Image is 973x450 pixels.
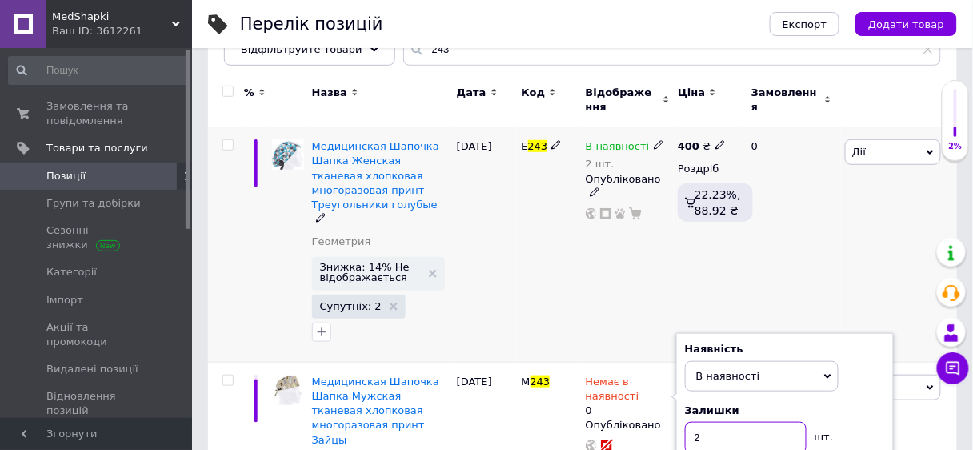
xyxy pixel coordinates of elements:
span: Категорії [46,265,97,279]
span: Немає в наявності [586,376,639,407]
div: Опубліковано [586,418,670,432]
span: % [244,86,254,100]
span: Ціна [678,86,705,100]
span: Відображення [586,86,659,115]
span: Знижка: 14% Не відображається [320,262,421,283]
span: В наявності [586,140,650,157]
div: Перелік позицій [240,16,383,33]
span: Відфільтруйте товари [241,43,362,55]
img: Медицинская Шапочка Шапка Женская тканевая хлопковая многоразовая принт Треугольники голубые [272,139,304,170]
span: Імпорт [46,293,83,307]
div: Роздріб [678,162,738,176]
span: Товари та послуги [46,141,148,155]
span: Замовлення [751,86,820,115]
div: Залишки [685,404,885,418]
div: Ваш ID: 3612261 [52,24,192,38]
input: Пошук по назві позиції, артикулу і пошуковим запитам [403,34,941,66]
div: 2 шт. [586,158,664,170]
span: Групи та добірки [46,196,141,211]
span: Дії [852,146,866,158]
a: Геометрия [312,235,371,249]
div: Наявність [685,342,885,356]
span: Акції та промокоди [46,320,148,349]
span: Дата [457,86,486,100]
button: Чат з покупцем [937,352,969,384]
div: ₴ [678,139,725,154]
input: Пошук [8,56,189,85]
span: Відновлення позицій [46,389,148,418]
span: M [521,376,530,388]
a: Медицинская Шапочка Шапка Женская тканевая хлопковая многоразовая принт Треугольники голубые [312,140,439,211]
button: Додати товар [855,12,957,36]
span: 22.23%, 88.92 ₴ [695,188,741,217]
span: Замовлення та повідомлення [46,99,148,128]
span: В наявності [696,370,760,382]
div: [DATE] [453,127,517,363]
span: Видалені позиції [46,362,138,376]
span: Сезонні знижки [46,223,148,252]
div: 2% [943,141,968,152]
span: Позиції [46,169,86,183]
span: E [521,140,527,152]
div: 0 [586,375,670,419]
span: Експорт [783,18,827,30]
span: 243 [531,376,551,388]
span: Назва [312,86,347,100]
img: Медицинская Шапочка Шапка Мужская тканевая хлопковая многоразовая принт Зайцы [272,375,304,405]
span: Супутніх: 2 [320,301,382,311]
span: MedShapki [52,10,172,24]
div: 0 [742,127,841,363]
span: Додати товар [868,18,944,30]
span: 243 [528,140,548,152]
div: шт. [807,422,839,444]
a: Медицинская Шапочка Шапка Мужская тканевая хлопковая многоразовая принт Зайцы [312,376,439,446]
button: Експорт [770,12,840,36]
div: Опубліковано [586,172,670,201]
span: Код [521,86,545,100]
b: 400 [678,140,699,152]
